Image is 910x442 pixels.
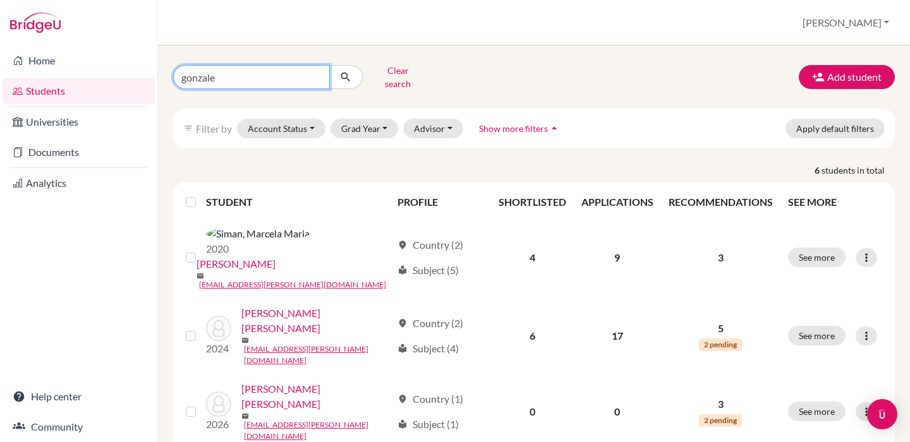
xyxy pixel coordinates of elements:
[244,343,392,366] a: [EMAIL_ADDRESS][PERSON_NAME][DOMAIN_NAME]
[788,326,846,345] button: See more
[206,241,310,256] p: 2020
[206,391,231,417] img: Simán García-Prieto, Valeria Isabel
[397,394,408,404] span: location_on
[799,65,895,89] button: Add student
[491,187,574,217] th: SHORTLISTED
[3,414,155,439] a: Community
[3,170,155,196] a: Analytics
[3,109,155,134] a: Universities
[574,298,661,374] td: 17
[397,419,408,429] span: local_library
[397,417,459,432] div: Subject (1)
[196,122,232,134] span: Filter by
[183,123,193,133] i: filter_list
[206,417,231,432] p: 2026
[199,279,386,290] a: [EMAIL_ADDRESS][PERSON_NAME][DOMAIN_NAME]
[397,237,463,253] div: Country (2)
[397,263,459,278] div: Subject (5)
[397,265,408,275] span: local_library
[669,250,773,265] p: 3
[206,226,310,241] img: Siman, Marcela Maria
[206,187,390,217] th: STUDENT
[397,343,408,354] span: local_library
[468,119,571,138] button: Show more filtersarrow_drop_up
[822,164,895,177] span: students in total
[669,321,773,336] p: 5
[241,412,249,420] span: mail
[397,240,408,250] span: location_on
[491,298,574,374] td: 6
[548,122,561,134] i: arrow_drop_up
[661,187,780,217] th: RECOMMENDATIONS
[10,13,61,33] img: Bridge-U
[867,399,897,429] div: Open Intercom Messenger
[244,419,392,442] a: [EMAIL_ADDRESS][PERSON_NAME][DOMAIN_NAME]
[331,119,399,138] button: Grad Year
[197,256,276,272] a: [PERSON_NAME]
[3,78,155,104] a: Students
[241,381,392,412] a: [PERSON_NAME] [PERSON_NAME]
[403,119,463,138] button: Advisor
[206,341,231,356] p: 2024
[197,272,204,280] span: mail
[699,414,742,427] span: 2 pending
[574,187,661,217] th: APPLICATIONS
[574,217,661,298] td: 9
[206,316,231,341] img: Simán García Prieto, Alejandro
[3,384,155,409] a: Help center
[397,341,459,356] div: Subject (4)
[397,391,463,407] div: Country (1)
[780,187,890,217] th: SEE MORE
[241,306,392,336] a: [PERSON_NAME] [PERSON_NAME]
[669,397,773,412] p: 3
[397,316,463,331] div: Country (2)
[479,123,548,134] span: Show more filters
[788,402,846,421] button: See more
[241,337,249,344] span: mail
[173,65,330,89] input: Find student by name...
[397,318,408,328] span: location_on
[699,338,742,351] span: 2 pending
[363,61,433,93] button: Clear search
[390,187,491,217] th: PROFILE
[491,217,574,298] td: 4
[786,119,885,138] button: Apply default filters
[797,11,895,35] button: [PERSON_NAME]
[815,164,822,177] strong: 6
[3,140,155,165] a: Documents
[237,119,325,138] button: Account Status
[3,48,155,73] a: Home
[788,248,846,267] button: See more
